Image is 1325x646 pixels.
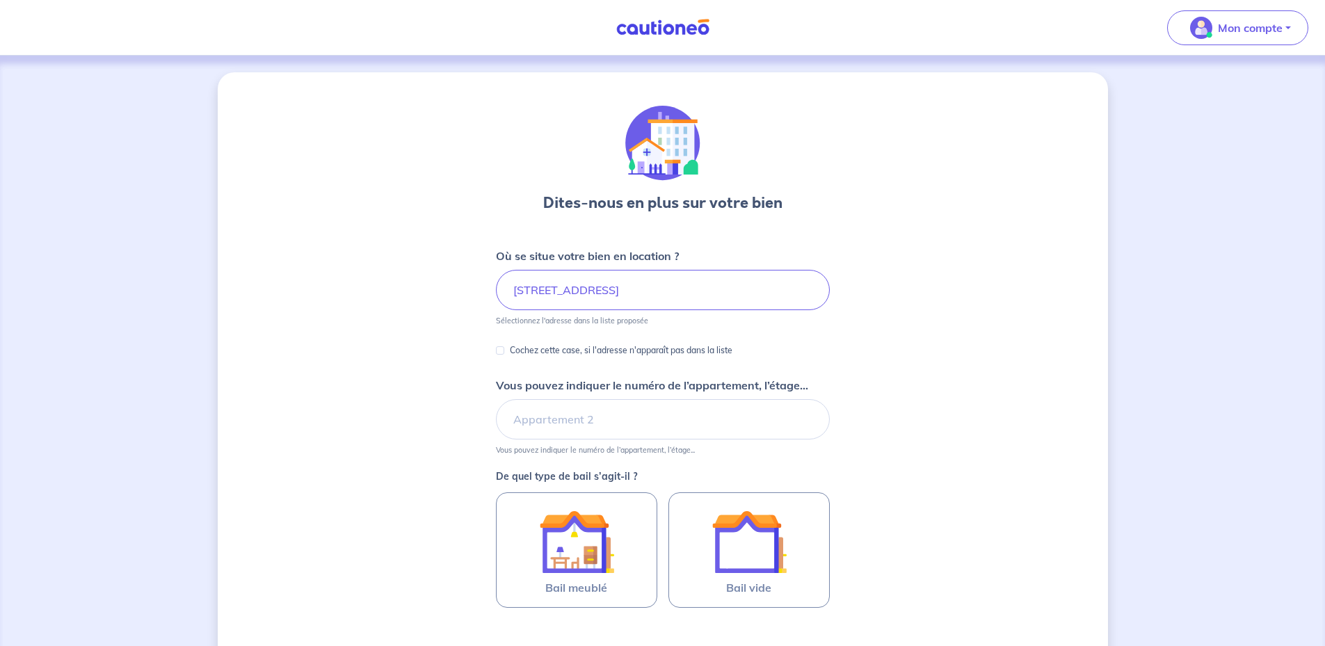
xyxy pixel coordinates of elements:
[611,19,715,36] img: Cautioneo
[496,471,830,481] p: De quel type de bail s’agit-il ?
[539,504,614,579] img: illu_furnished_lease.svg
[496,377,808,394] p: Vous pouvez indiquer le numéro de l’appartement, l’étage...
[545,579,607,596] span: Bail meublé
[726,579,771,596] span: Bail vide
[496,248,679,264] p: Où se situe votre bien en location ?
[510,342,732,359] p: Cochez cette case, si l'adresse n'apparaît pas dans la liste
[1190,17,1212,39] img: illu_account_valid_menu.svg
[496,445,695,455] p: Vous pouvez indiquer le numéro de l’appartement, l’étage...
[712,504,787,579] img: illu_empty_lease.svg
[496,399,830,439] input: Appartement 2
[1218,19,1283,36] p: Mon compte
[625,106,700,181] img: illu_houses.svg
[496,316,648,325] p: Sélectionnez l'adresse dans la liste proposée
[543,192,782,214] h3: Dites-nous en plus sur votre bien
[1167,10,1308,45] button: illu_account_valid_menu.svgMon compte
[496,270,830,310] input: 2 rue de paris, 59000 lille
